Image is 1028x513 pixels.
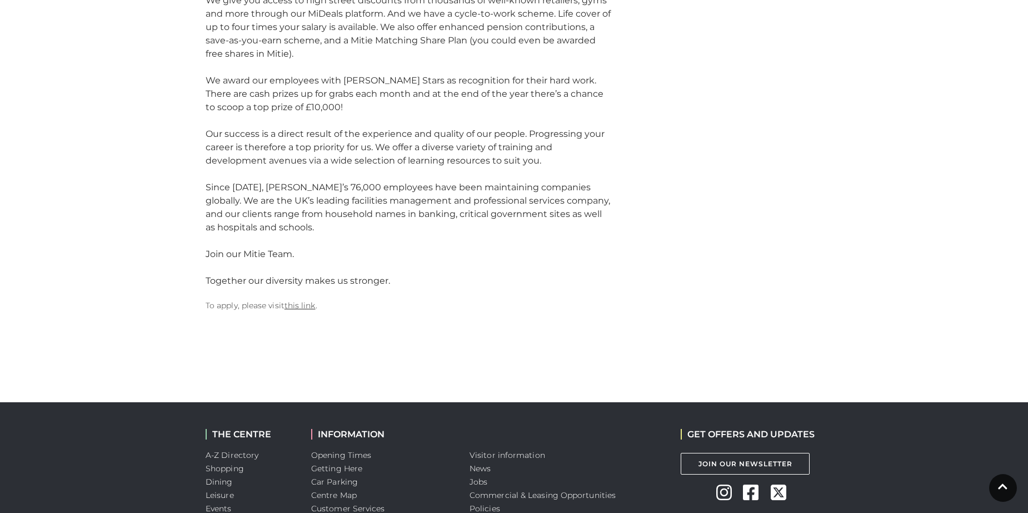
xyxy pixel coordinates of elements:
a: Shopping [206,463,244,473]
a: Commercial & Leasing Opportunities [470,490,616,500]
a: Car Parking [311,477,358,487]
a: this link [285,300,316,310]
div: We award our employees with [PERSON_NAME] Stars as recognition for their hard work. There are cas... [206,74,611,114]
a: Jobs [470,477,487,487]
div: Together our diversity makes us stronger. [206,274,611,288]
div: Since [DATE], [PERSON_NAME]’s 76,000 employees have been maintaining companies globally. We are t... [206,181,611,234]
p: To apply, please visit . [206,299,611,312]
a: News [470,463,491,473]
a: Visitor information [470,450,545,460]
a: Join Our Newsletter [681,453,810,475]
a: A-Z Directory [206,450,258,460]
a: Dining [206,477,233,487]
h2: GET OFFERS AND UPDATES [681,429,815,440]
a: Getting Here [311,463,362,473]
a: Leisure [206,490,234,500]
div: Join our Mitie Team. [206,248,611,261]
h2: INFORMATION [311,429,453,440]
a: Opening Times [311,450,371,460]
a: Centre Map [311,490,357,500]
h2: THE CENTRE [206,429,295,440]
div: Our success is a direct result of the experience and quality of our people. Progressing your care... [206,127,611,167]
